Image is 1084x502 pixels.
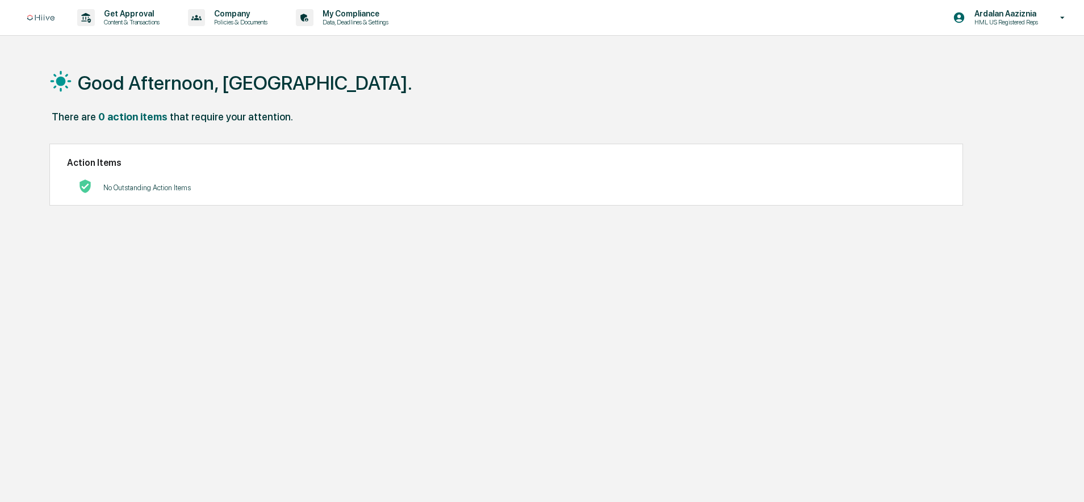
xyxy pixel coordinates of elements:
[313,9,394,18] p: My Compliance
[205,18,273,26] p: Policies & Documents
[313,18,394,26] p: Data, Deadlines & Settings
[95,9,165,18] p: Get Approval
[965,9,1044,18] p: Ardalan Aaziznia
[103,183,191,192] p: No Outstanding Action Items
[170,111,293,123] div: that require your attention.
[78,72,412,94] h1: Good Afternoon, [GEOGRAPHIC_DATA].
[95,18,165,26] p: Content & Transactions
[67,157,945,168] h2: Action Items
[205,9,273,18] p: Company
[78,179,92,193] img: No Actions logo
[965,18,1044,26] p: HML US Registered Reps
[52,111,96,123] div: There are
[98,111,168,123] div: 0 action items
[27,15,55,21] img: logo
